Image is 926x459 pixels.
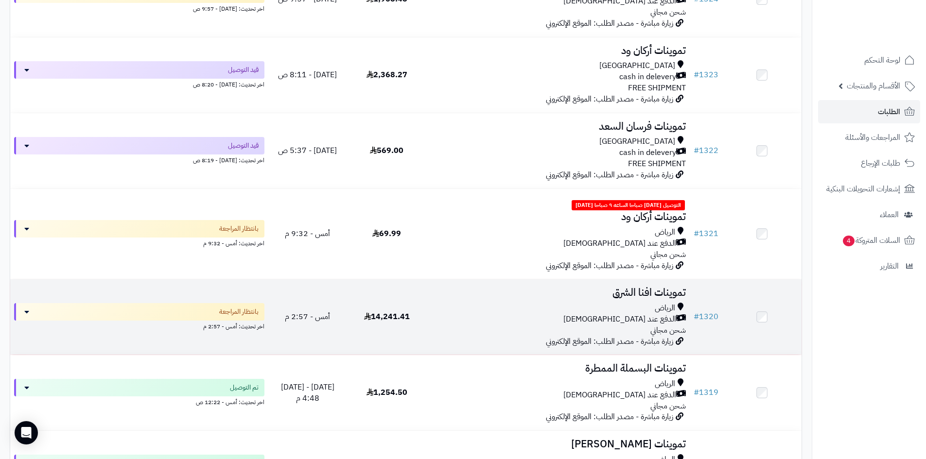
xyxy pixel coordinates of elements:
div: اخر تحديث: [DATE] - 8:20 ص [14,79,264,89]
a: العملاء [818,203,920,226]
span: [DATE] - 5:37 ص [278,145,337,156]
span: الرياض [655,378,675,390]
span: الرياض [655,227,675,238]
span: قيد التوصيل [228,141,259,151]
span: لوحة التحكم [864,53,900,67]
span: طلبات الإرجاع [861,156,900,170]
h3: تموينات أركان ود [430,45,686,56]
span: cash in delevery [619,71,676,83]
span: # [694,145,699,156]
span: 2,368.27 [367,69,407,81]
span: # [694,311,699,323]
span: زيارة مباشرة - مصدر الطلب: الموقع الإلكتروني [546,17,673,29]
span: شحن مجاني [650,6,686,18]
span: زيارة مباشرة - مصدر الطلب: الموقع الإلكتروني [546,169,673,181]
img: logo-2.png [860,7,917,28]
span: الدفع عند [DEMOGRAPHIC_DATA] [563,390,676,401]
span: الدفع عند [DEMOGRAPHIC_DATA] [563,238,676,249]
span: 4 [842,235,855,247]
span: زيارة مباشرة - مصدر الطلب: الموقع الإلكتروني [546,93,673,105]
span: التقارير [880,259,899,273]
span: [GEOGRAPHIC_DATA] [599,60,675,71]
span: [GEOGRAPHIC_DATA] [599,136,675,147]
a: الطلبات [818,100,920,123]
span: بانتظار المراجعة [219,224,259,234]
h3: تموينات البسملة الممطرة [430,363,686,374]
span: أمس - 9:32 م [285,228,330,239]
span: إشعارات التحويلات البنكية [826,182,900,196]
a: لوحة التحكم [818,49,920,72]
div: اخر تحديث: أمس - 9:32 م [14,238,264,248]
span: تم التوصيل [230,383,259,392]
span: [DATE] - 8:11 ص [278,69,337,81]
span: [DATE] - [DATE] 4:48 م [281,381,334,404]
span: أمس - 2:57 م [285,311,330,323]
a: المراجعات والأسئلة [818,126,920,149]
div: اخر تحديث: أمس - 12:22 ص [14,396,264,407]
span: المراجعات والأسئلة [845,131,900,144]
h3: تموينات أركان ود [430,211,686,222]
a: #1323 [694,69,718,81]
span: شحن مجاني [650,400,686,412]
div: اخر تحديث: [DATE] - 8:19 ص [14,154,264,165]
span: # [694,387,699,398]
span: زيارة مباشرة - مصدر الطلب: الموقع الإلكتروني [546,260,673,272]
a: #1319 [694,387,718,398]
div: Open Intercom Messenger [15,421,38,444]
span: 14,241.41 [364,311,410,323]
span: زيارة مباشرة - مصدر الطلب: الموقع الإلكتروني [546,336,673,347]
div: اخر تحديث: أمس - 2:57 م [14,321,264,331]
span: الطلبات [878,105,900,119]
a: التقارير [818,255,920,278]
h3: تموينات افنا الشرق [430,287,686,298]
span: 569.00 [370,145,403,156]
span: زيارة مباشرة - مصدر الطلب: الموقع الإلكتروني [546,411,673,423]
span: بانتظار المراجعة [219,307,259,317]
a: السلات المتروكة4 [818,229,920,252]
span: 69.99 [372,228,401,239]
span: العملاء [880,208,899,221]
a: #1320 [694,311,718,323]
a: إشعارات التحويلات البنكية [818,177,920,201]
span: FREE SHIPMENT [628,82,686,94]
span: الأقسام والمنتجات [847,79,900,93]
span: شحن مجاني [650,324,686,336]
h3: تموينات [PERSON_NAME] [430,439,686,450]
span: # [694,69,699,81]
span: FREE SHIPMENT [628,158,686,170]
a: #1321 [694,228,718,239]
span: السلات المتروكة [842,234,900,247]
span: 1,254.50 [367,387,407,398]
span: # [694,228,699,239]
div: اخر تحديث: [DATE] - 9:57 ص [14,3,264,13]
a: طلبات الإرجاع [818,152,920,175]
span: شحن مجاني [650,249,686,260]
span: التوصيل [DATE] صباحا الساعه ٩ صباحا [DATE] [572,200,685,211]
span: الدفع عند [DEMOGRAPHIC_DATA] [563,314,676,325]
a: #1322 [694,145,718,156]
h3: تموينات فرسان السعد [430,121,686,132]
span: الرياض [655,303,675,314]
span: cash in delevery [619,147,676,158]
span: قيد التوصيل [228,65,259,75]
